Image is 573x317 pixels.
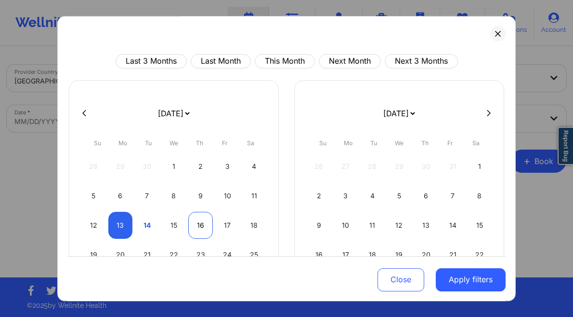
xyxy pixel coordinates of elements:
[370,139,377,147] abbr: Tuesday
[467,153,492,180] div: Sat Nov 01 2025
[118,139,127,147] abbr: Monday
[360,182,385,209] div: Tue Nov 04 2025
[108,241,133,268] div: Mon Oct 20 2025
[162,241,186,268] div: Wed Oct 22 2025
[135,241,159,268] div: Tue Oct 21 2025
[108,212,133,239] div: Mon Oct 13 2025
[116,54,187,69] button: Last 3 Months
[378,268,424,291] button: Close
[334,212,358,239] div: Mon Nov 10 2025
[319,54,381,69] button: Next Month
[395,139,404,147] abbr: Wednesday
[307,241,331,268] div: Sun Nov 16 2025
[81,212,106,239] div: Sun Oct 12 2025
[191,54,251,69] button: Last Month
[242,153,266,180] div: Sat Oct 04 2025
[467,212,492,239] div: Sat Nov 15 2025
[196,139,203,147] abbr: Thursday
[188,241,213,268] div: Thu Oct 23 2025
[215,182,240,209] div: Fri Oct 10 2025
[188,153,213,180] div: Thu Oct 02 2025
[467,182,492,209] div: Sat Nov 08 2025
[135,182,159,209] div: Tue Oct 07 2025
[319,139,326,147] abbr: Sunday
[135,212,159,239] div: Tue Oct 14 2025
[188,182,213,209] div: Thu Oct 09 2025
[414,182,438,209] div: Thu Nov 06 2025
[81,182,106,209] div: Sun Oct 05 2025
[467,241,492,268] div: Sat Nov 22 2025
[215,212,240,239] div: Fri Oct 17 2025
[307,182,331,209] div: Sun Nov 02 2025
[387,182,412,209] div: Wed Nov 05 2025
[385,54,458,69] button: Next 3 Months
[307,212,331,239] div: Sun Nov 09 2025
[242,241,266,268] div: Sat Oct 25 2025
[334,182,358,209] div: Mon Nov 03 2025
[215,153,240,180] div: Fri Oct 03 2025
[162,182,186,209] div: Wed Oct 08 2025
[81,241,106,268] div: Sun Oct 19 2025
[447,139,453,147] abbr: Friday
[145,139,152,147] abbr: Tuesday
[169,139,178,147] abbr: Wednesday
[436,268,506,291] button: Apply filters
[247,139,254,147] abbr: Saturday
[215,241,240,268] div: Fri Oct 24 2025
[242,212,266,239] div: Sat Oct 18 2025
[255,54,315,69] button: This Month
[441,212,465,239] div: Fri Nov 14 2025
[414,241,438,268] div: Thu Nov 20 2025
[94,139,101,147] abbr: Sunday
[344,139,352,147] abbr: Monday
[387,212,412,239] div: Wed Nov 12 2025
[162,212,186,239] div: Wed Oct 15 2025
[242,182,266,209] div: Sat Oct 11 2025
[188,212,213,239] div: Thu Oct 16 2025
[162,153,186,180] div: Wed Oct 01 2025
[441,241,465,268] div: Fri Nov 21 2025
[360,212,385,239] div: Tue Nov 11 2025
[441,182,465,209] div: Fri Nov 07 2025
[222,139,228,147] abbr: Friday
[472,139,480,147] abbr: Saturday
[387,241,412,268] div: Wed Nov 19 2025
[334,241,358,268] div: Mon Nov 17 2025
[421,139,429,147] abbr: Thursday
[360,241,385,268] div: Tue Nov 18 2025
[414,212,438,239] div: Thu Nov 13 2025
[108,182,133,209] div: Mon Oct 06 2025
